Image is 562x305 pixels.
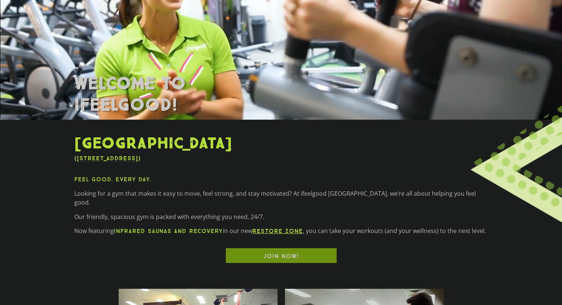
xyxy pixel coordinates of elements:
strong: Feel Good. Every Day. [74,176,151,183]
h1: WELCOME TO IFEELGOOD! [74,73,488,116]
h1: [GEOGRAPHIC_DATA] [74,134,488,154]
a: RESTORE zone [252,227,303,234]
p: Looking for a gym that makes it easy to move, feel strong, and stay motivated? At ifeelgood [GEOG... [74,189,488,207]
p: Our friendly, spacious gym is packed with everything you need, 24/7. [74,212,488,221]
p: Now featuring in our new , you can take your workouts (and your wellness) to the next level. [74,226,488,236]
a: ([STREET_ADDRESS]) [74,155,141,162]
span: JOIN NOW! [263,252,299,261]
strong: infrared saunas and recovery [114,227,223,234]
a: JOIN NOW! [226,248,337,263]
